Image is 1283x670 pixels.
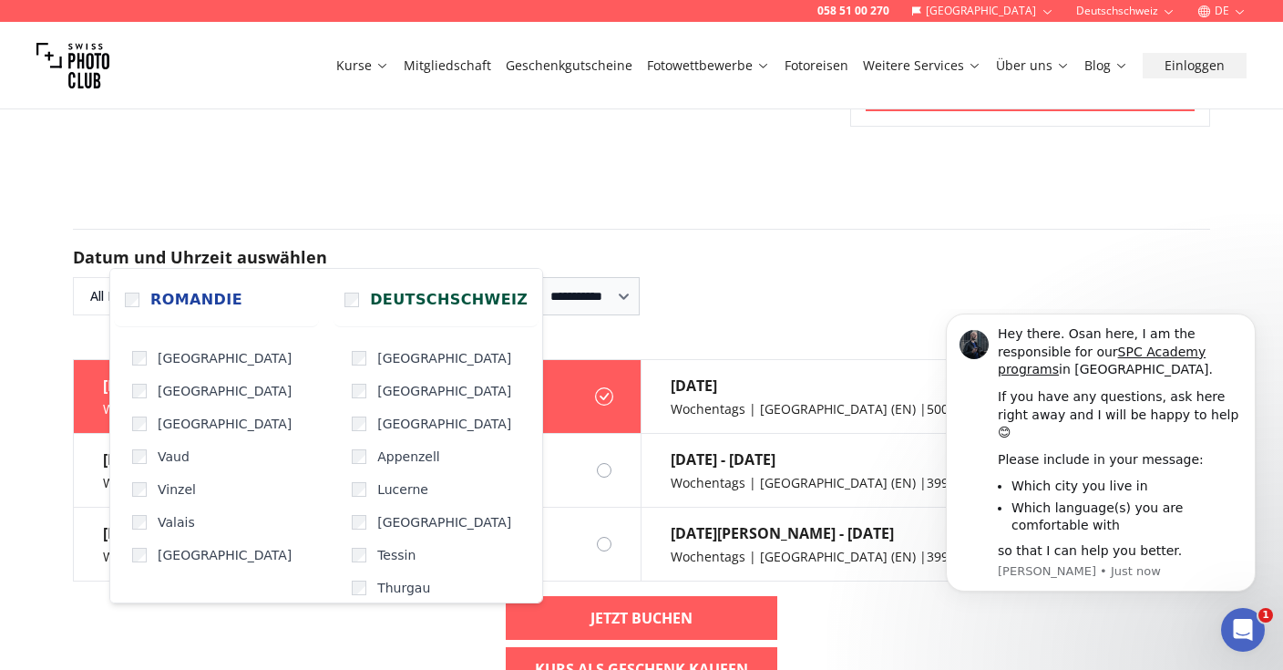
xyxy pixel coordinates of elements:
button: All Languages [73,277,213,315]
span: [GEOGRAPHIC_DATA] [158,415,292,433]
a: Geschenkgutscheine [506,57,632,75]
div: Städte auswählen [109,268,543,603]
a: Jetzt buchen [506,596,777,640]
div: [DATE] - [DATE] [671,448,983,470]
a: Fotowettbewerbe [647,57,770,75]
input: Romandie [125,293,139,307]
iframe: Intercom live chat [1221,608,1265,652]
input: [GEOGRAPHIC_DATA] [132,351,147,366]
button: Blog [1077,53,1135,78]
span: [GEOGRAPHIC_DATA] [158,382,292,400]
a: Kurse [336,57,389,75]
span: [GEOGRAPHIC_DATA] [158,546,292,564]
input: [GEOGRAPHIC_DATA] [132,417,147,431]
span: Vaud [158,448,190,466]
span: [GEOGRAPHIC_DATA] [377,349,511,367]
input: [GEOGRAPHIC_DATA] [352,417,366,431]
a: Fotoreisen [785,57,848,75]
span: All Languages [76,280,210,313]
span: Deutschschweiz [370,289,528,311]
span: Lucerne [377,480,428,499]
div: [DATE] [671,375,976,397]
input: Thurgau [352,581,366,595]
h2: Datum und Uhrzeit auswählen [73,244,1210,270]
a: Weitere Services [863,57,981,75]
iframe: Intercom notifications message [919,309,1283,621]
div: [PERSON_NAME][DATE] - [DATE] [103,522,416,544]
button: Einloggen [1143,53,1247,78]
div: [DATE][PERSON_NAME] - [DATE] [671,522,983,544]
input: Vaud [132,449,147,464]
input: [GEOGRAPHIC_DATA] [352,515,366,530]
div: Wochentags | [GEOGRAPHIC_DATA] (EN) | 3990 CHF [103,548,416,566]
div: Wochentags | [GEOGRAPHIC_DATA] (EN) | 3990 CHF [103,400,416,418]
button: Über uns [989,53,1077,78]
input: Deutschschweiz [344,293,359,307]
b: Jetzt buchen [590,607,693,629]
input: [GEOGRAPHIC_DATA] [352,384,366,398]
input: Tessin [352,548,366,562]
button: Weitere Services [856,53,989,78]
button: Fotowettbewerbe [640,53,777,78]
input: Lucerne [352,482,366,497]
div: [DATE] [103,375,416,397]
span: Valais [158,513,195,531]
button: Mitgliedschaft [396,53,498,78]
a: Blog [1084,57,1128,75]
a: 058 51 00 270 [817,4,889,18]
span: Romandie [150,289,242,311]
div: Wochentags | [GEOGRAPHIC_DATA] (EN) | 500 CHF [671,400,976,418]
div: Wochentags | [GEOGRAPHIC_DATA] (EN) | 3990 CHF [103,474,416,492]
button: Kurse [329,53,396,78]
div: Wochentags | [GEOGRAPHIC_DATA] (EN) | 3990 CHF [671,474,983,492]
span: Tessin [377,546,416,564]
span: Thurgau [377,579,430,597]
a: Über uns [996,57,1070,75]
input: [GEOGRAPHIC_DATA] [352,351,366,366]
img: Swiss photo club [36,29,109,102]
input: [GEOGRAPHIC_DATA] [132,384,147,398]
input: Appenzell [352,449,366,464]
button: Geschenkgutscheine [498,53,640,78]
a: Mitgliedschaft [404,57,491,75]
span: Appenzell [377,448,440,466]
div: Wochentags | [GEOGRAPHIC_DATA] (EN) | 3990 CHF [671,548,983,566]
span: [GEOGRAPHIC_DATA] [158,349,292,367]
span: [GEOGRAPHIC_DATA] [377,513,511,531]
span: [GEOGRAPHIC_DATA] [377,382,511,400]
input: [GEOGRAPHIC_DATA] [132,548,147,562]
div: [DATE] [103,448,416,470]
input: Vinzel [132,482,147,497]
button: Fotoreisen [777,53,856,78]
span: 1 [1258,608,1273,623]
span: [GEOGRAPHIC_DATA] [377,415,511,433]
input: Valais [132,515,147,530]
span: Vinzel [158,480,196,499]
